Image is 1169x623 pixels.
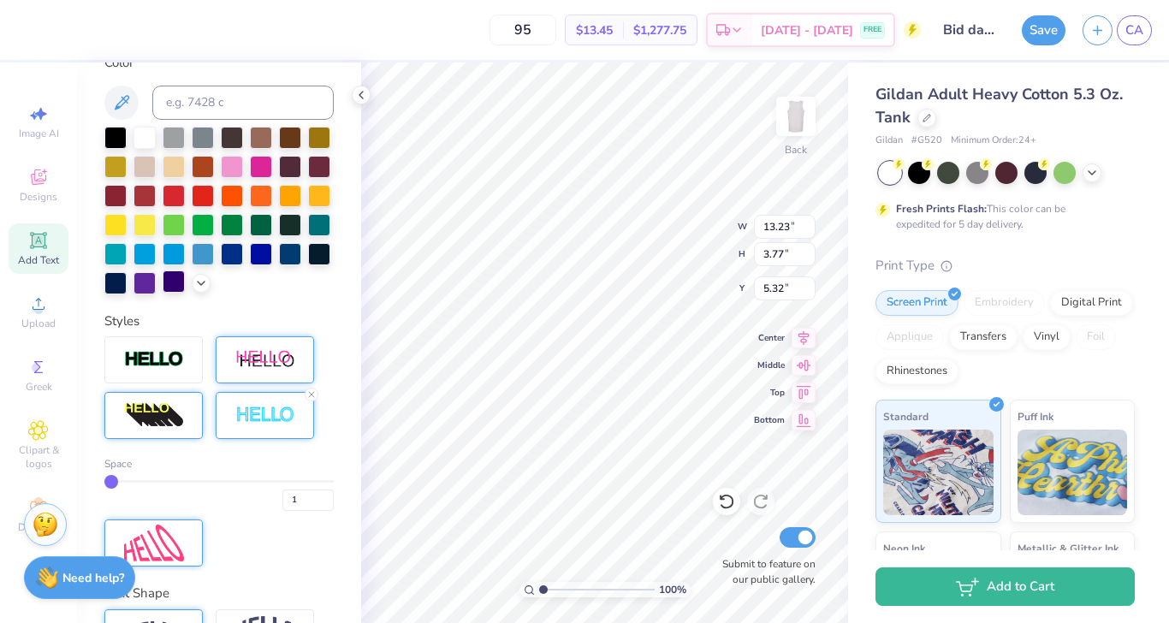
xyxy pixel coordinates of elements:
[124,350,184,370] img: Stroke
[62,570,124,586] strong: Need help?
[949,324,1018,350] div: Transfers
[951,133,1036,148] span: Minimum Order: 24 +
[1125,21,1143,40] span: CA
[104,311,334,331] div: Styles
[124,525,184,561] img: Free Distort
[26,380,52,394] span: Greek
[883,407,929,425] span: Standard
[754,414,785,426] span: Bottom
[875,324,944,350] div: Applique
[104,456,132,472] span: Space
[659,582,686,597] span: 100 %
[896,201,1107,232] div: This color can be expedited for 5 day delivery.
[20,190,57,204] span: Designs
[1023,324,1071,350] div: Vinyl
[875,290,958,316] div: Screen Print
[104,584,334,603] div: Text Shape
[576,21,613,39] span: $13.45
[779,99,813,133] img: Back
[761,21,853,39] span: [DATE] - [DATE]
[863,24,881,36] span: FREE
[1076,324,1116,350] div: Foil
[896,202,987,216] strong: Fresh Prints Flash:
[235,406,295,425] img: Negative Space
[754,359,785,371] span: Middle
[785,142,807,157] div: Back
[124,402,184,430] img: 3d Illusion
[104,53,334,73] div: Color
[1022,15,1065,45] button: Save
[1117,15,1152,45] a: CA
[633,21,686,39] span: $1,277.75
[1018,407,1053,425] span: Puff Ink
[713,556,816,587] label: Submit to feature on our public gallery.
[883,430,994,515] img: Standard
[875,133,903,148] span: Gildan
[875,256,1135,276] div: Print Type
[18,520,59,534] span: Decorate
[18,253,59,267] span: Add Text
[875,84,1123,128] span: Gildan Adult Heavy Cotton 5.3 Oz. Tank
[21,317,56,330] span: Upload
[875,567,1135,606] button: Add to Cart
[235,349,295,371] img: Shadow
[875,359,958,384] div: Rhinestones
[929,13,1013,47] input: Untitled Design
[911,133,942,148] span: # G520
[883,539,925,557] span: Neon Ink
[754,387,785,399] span: Top
[490,15,556,45] input: – –
[964,290,1045,316] div: Embroidery
[152,86,334,120] input: e.g. 7428 c
[9,443,68,471] span: Clipart & logos
[1018,539,1119,557] span: Metallic & Glitter Ink
[19,127,59,140] span: Image AI
[754,332,785,344] span: Center
[1018,430,1128,515] img: Puff Ink
[1050,290,1133,316] div: Digital Print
